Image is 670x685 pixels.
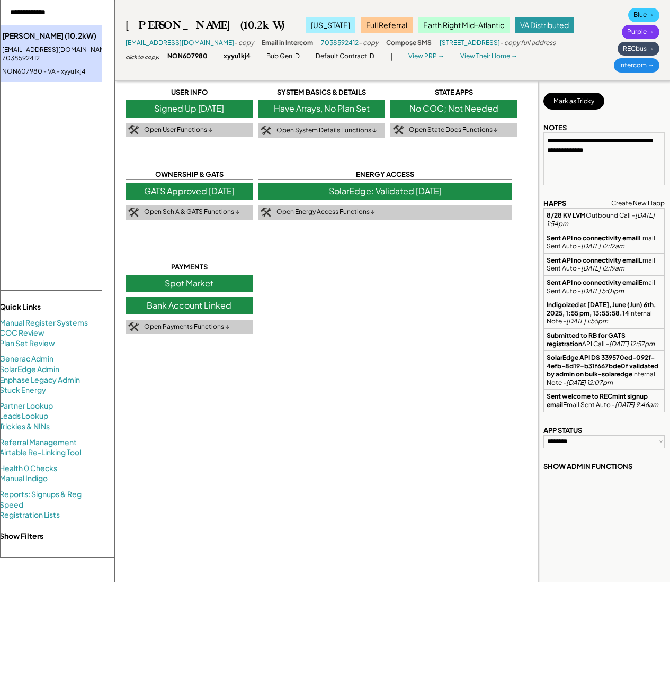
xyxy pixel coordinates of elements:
em: [DATE] 12:57pm [609,340,655,348]
div: GATS Approved [DATE] [126,183,253,200]
div: View PRP → [408,52,444,61]
em: [DATE] 1:54pm [547,211,656,228]
div: RECbus → [618,42,659,56]
div: USER INFO [126,87,253,97]
div: Open State Docs Functions ↓ [409,125,498,134]
div: Email Sent Auto - [547,234,662,250]
div: Default Contract ID [316,52,374,61]
div: Open Energy Access Functions ↓ [276,208,375,217]
em: [DATE] 12:19am [581,264,624,272]
div: - copy full address [500,39,556,48]
img: tool-icon.png [128,208,139,217]
em: [DATE] 1:55pm [566,317,608,325]
div: Bub Gen ID [266,52,300,61]
div: View Their Home → [460,52,517,61]
div: Have Arrays, No Plan Set [258,100,385,117]
div: Open User Functions ↓ [144,125,212,134]
div: VA Distributed [515,17,574,33]
a: [STREET_ADDRESS] [440,39,500,47]
div: xyyu1kj4 [224,52,251,61]
div: Email Sent Auto - [547,392,662,409]
div: Internal Note - [547,301,662,326]
div: API Call - [547,331,662,348]
div: Outbound Call - [547,211,662,228]
strong: Submitted to RB for GATS registration [547,331,627,348]
div: Full Referral [361,17,413,33]
div: Signed Up [DATE] [126,100,253,117]
div: Blue → [628,8,659,22]
div: APP STATUS [543,426,582,435]
div: [PERSON_NAME] (10.2kW) [126,19,284,32]
div: SYSTEM BASICS & DETAILS [258,87,385,97]
div: Purple → [622,25,659,39]
div: Earth Right Mid-Atlantic [418,17,510,33]
div: Open System Details Functions ↓ [276,126,377,135]
em: [DATE] 12:07pm [566,378,613,386]
a: 7038592412 [321,39,359,47]
img: tool-icon.png [128,322,139,332]
div: [US_STATE] [306,17,355,33]
div: Intercom → [614,58,659,73]
div: NOTES [543,123,567,132]
div: STATE APPS [390,87,517,97]
div: click to copy: [126,53,159,60]
div: NON607980 [167,52,208,61]
div: Email Sent Auto - [547,256,662,273]
div: Bank Account Linked [126,297,253,314]
img: tool-icon.png [261,208,271,217]
div: - copy [234,39,254,48]
div: SHOW ADMIN FUNCTIONS [543,462,632,471]
div: [EMAIL_ADDRESS][DOMAIN_NAME] - 7038592412 [2,46,132,64]
strong: Sent API no connectivity email [547,256,639,264]
em: [DATE] 9:46am [615,401,658,409]
em: [DATE] 5:01pm [581,287,624,295]
div: Email in Intercom [262,39,313,48]
em: [DATE] 12:12am [581,242,624,250]
div: HAPPS [543,199,566,208]
div: [PERSON_NAME] (10.2kW) [2,31,132,41]
div: Compose SMS [386,39,432,48]
div: Internal Note - [547,354,662,386]
strong: Indigoized at [DATE], June (Jun) 6th, 2025, 1:55 pm, 13:55:58.14 [547,301,657,317]
div: Open Sch A & GATS Functions ↓ [144,208,239,217]
strong: SolarEdge API DS 339570ed-092f-4efb-8d19-b31f667bde0f validated by admin on bulk-solaredge [547,354,659,378]
div: Open Payments Functions ↓ [144,322,229,331]
img: tool-icon.png [128,125,139,135]
strong: Sent API no connectivity email [547,234,639,242]
strong: Sent welcome to RECmint signup email [547,392,649,409]
div: NON607980 - VA - xyyu1kj4 [2,67,132,76]
img: tool-icon.png [393,125,404,135]
div: OWNERSHIP & GATS [126,169,253,179]
button: Mark as Tricky [543,93,604,110]
strong: Sent API no connectivity email [547,278,639,286]
div: ENERGY ACCESS [258,169,512,179]
div: - copy [359,39,378,48]
strong: 8/28 KV LVM [547,211,586,219]
div: Create New Happ [611,199,665,208]
div: Spot Market [126,275,253,292]
img: tool-icon.png [261,126,271,136]
div: PAYMENTS [126,262,253,272]
a: [EMAIL_ADDRESS][DOMAIN_NAME] [126,39,234,47]
div: | [390,51,392,62]
div: No COC; Not Needed [390,100,517,117]
div: Email Sent Auto - [547,278,662,295]
div: SolarEdge: Validated [DATE] [258,183,512,200]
